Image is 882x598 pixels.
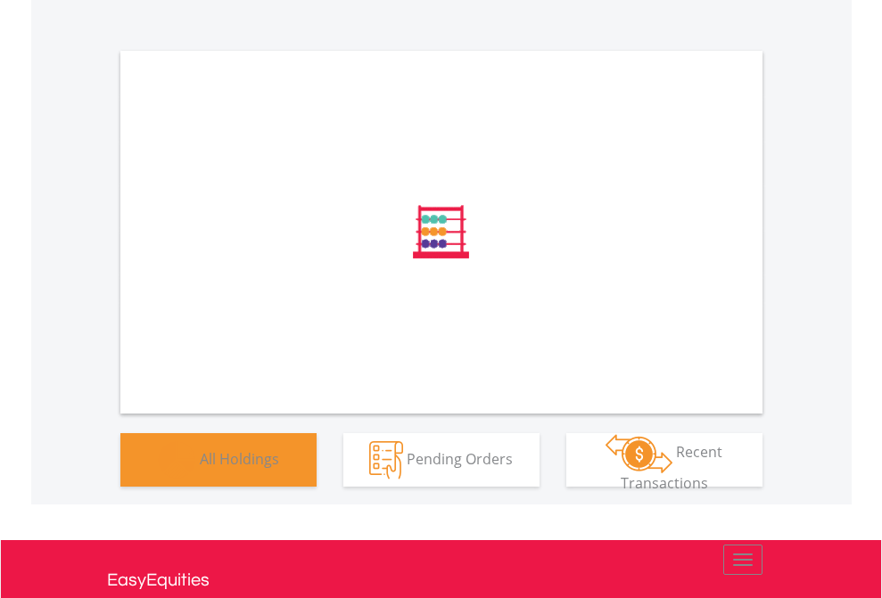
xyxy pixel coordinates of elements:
span: All Holdings [200,448,279,468]
img: pending_instructions-wht.png [369,441,403,479]
span: Pending Orders [407,448,513,468]
button: All Holdings [120,433,317,487]
img: holdings-wht.png [158,441,196,479]
button: Pending Orders [343,433,540,487]
button: Recent Transactions [566,433,762,487]
img: transactions-zar-wht.png [606,434,672,473]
